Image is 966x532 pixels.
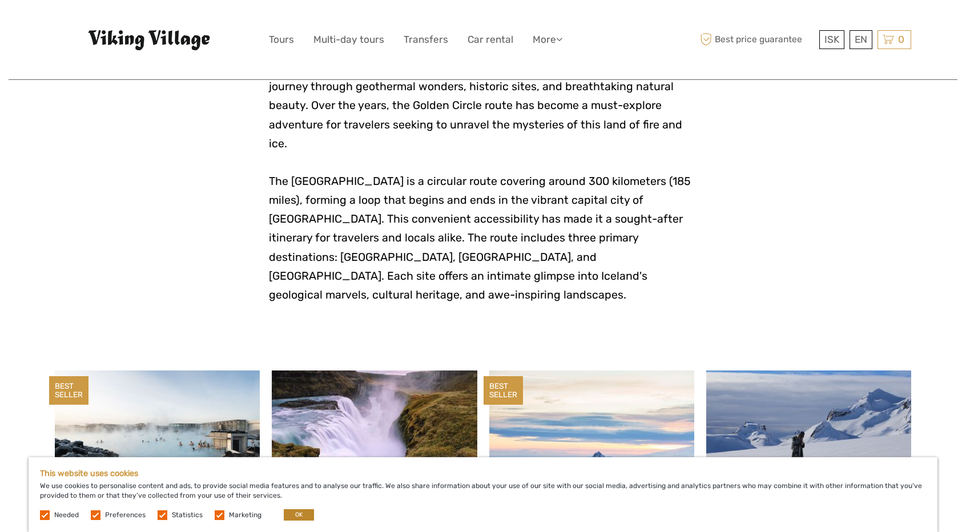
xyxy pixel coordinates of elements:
[269,31,294,48] a: Tours
[468,31,513,48] a: Car rental
[313,31,384,48] a: Multi-day tours
[533,31,562,48] a: More
[16,20,129,29] p: We're away right now. Please check back later!
[824,34,839,45] span: ISK
[229,510,261,520] label: Marketing
[850,30,872,49] div: EN
[105,510,146,520] label: Preferences
[404,31,448,48] a: Transfers
[87,29,213,51] img: Viking Village - Hótel Víking
[49,376,88,405] div: BEST SELLER
[40,469,926,478] h5: This website uses cookies
[484,376,523,405] div: BEST SELLER
[284,509,314,521] button: OK
[29,457,937,532] div: We use cookies to personalise content and ads, to provide social media features and to analyse ou...
[269,42,688,150] span: Nestled in the heart of [GEOGRAPHIC_DATA]'s captivating landscape, the [GEOGRAPHIC_DATA] is a jew...
[269,175,691,301] span: The [GEOGRAPHIC_DATA] is a circular route covering around 300 kilometers (185 miles), forming a l...
[172,510,203,520] label: Statistics
[896,34,906,45] span: 0
[697,30,816,49] span: Best price guarantee
[131,18,145,31] button: Open LiveChat chat widget
[54,510,79,520] label: Needed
